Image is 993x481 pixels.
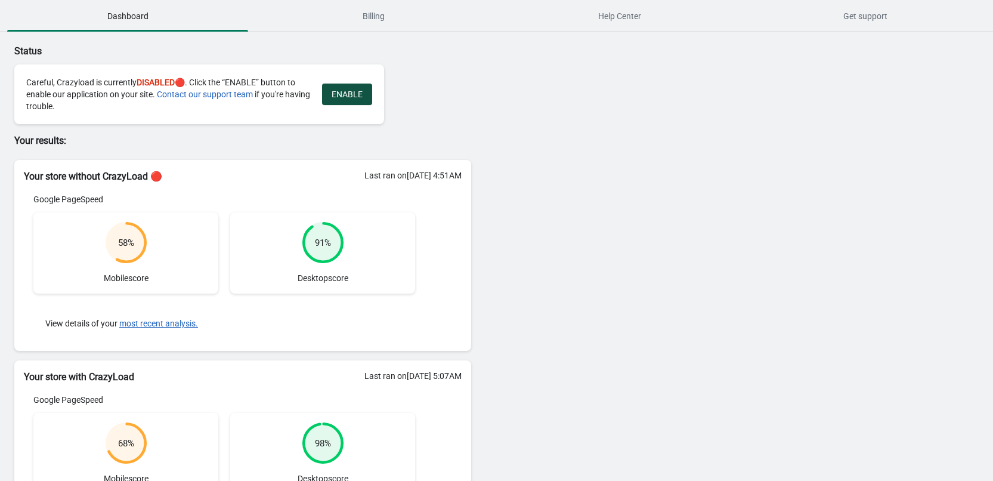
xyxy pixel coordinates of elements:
[5,1,250,32] button: Dashboard
[253,5,494,27] span: Billing
[33,306,415,341] div: View details of your
[118,437,134,449] div: 68 %
[118,237,134,249] div: 58 %
[26,76,310,112] div: Careful, Crazyload is currently 🔴. Click the “ENABLE” button to enable our application on your si...
[315,237,331,249] div: 91 %
[33,212,218,294] div: Mobile score
[745,5,986,27] span: Get support
[499,5,740,27] span: Help Center
[137,78,175,87] span: DISABLED
[230,212,415,294] div: Desktop score
[24,370,462,384] h2: Your store with CrazyLoad
[364,169,462,181] div: Last ran on [DATE] 4:51AM
[14,44,471,58] p: Status
[7,5,248,27] span: Dashboard
[33,394,415,406] div: Google PageSpeed
[322,84,372,105] button: ENABLE
[364,370,462,382] div: Last ran on [DATE] 5:07AM
[332,90,363,99] span: ENABLE
[315,437,331,449] div: 98 %
[33,193,415,205] div: Google PageSpeed
[14,134,471,148] p: Your results:
[24,169,462,184] h2: Your store without CrazyLoad 🔴
[119,319,198,328] button: most recent analysis.
[157,90,253,99] a: Contact our support team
